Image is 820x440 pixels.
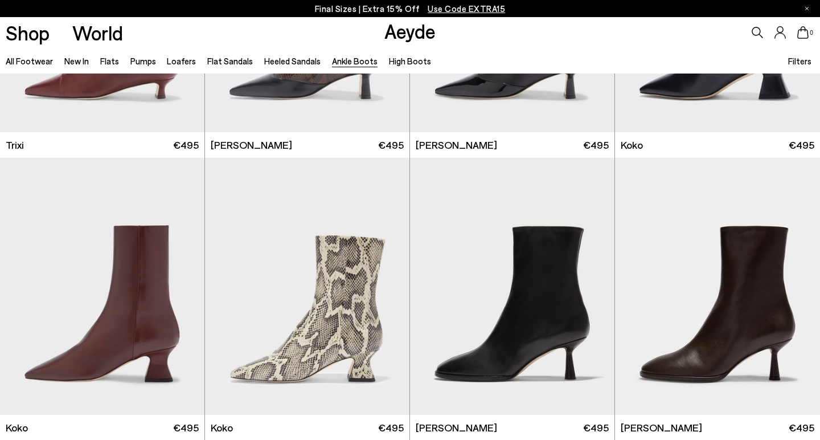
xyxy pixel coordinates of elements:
[797,26,809,39] a: 0
[410,158,614,415] img: Dorothy Soft Sock Boots
[416,421,497,435] span: [PERSON_NAME]
[205,132,409,158] a: [PERSON_NAME] €495
[315,2,506,16] p: Final Sizes | Extra 15% Off
[428,3,505,14] span: Navigate to /collections/ss25-final-sizes
[789,138,814,152] span: €495
[100,56,119,66] a: Flats
[788,56,811,66] span: Filters
[621,421,702,435] span: [PERSON_NAME]
[621,138,643,152] span: Koko
[332,56,378,66] a: Ankle Boots
[205,158,409,415] img: Koko Regal Heel Boots
[384,19,436,43] a: Aeyde
[378,138,404,152] span: €495
[207,56,253,66] a: Flat Sandals
[130,56,156,66] a: Pumps
[167,56,196,66] a: Loafers
[416,138,497,152] span: [PERSON_NAME]
[615,132,820,158] a: Koko €495
[583,421,609,435] span: €495
[6,23,50,43] a: Shop
[72,23,123,43] a: World
[378,421,404,435] span: €495
[211,138,292,152] span: [PERSON_NAME]
[6,56,53,66] a: All Footwear
[6,138,24,152] span: Trixi
[264,56,321,66] a: Heeled Sandals
[64,56,89,66] a: New In
[789,421,814,435] span: €495
[583,138,609,152] span: €495
[6,421,28,435] span: Koko
[410,132,614,158] a: [PERSON_NAME] €495
[173,421,199,435] span: €495
[211,421,233,435] span: Koko
[809,30,814,36] span: 0
[173,138,199,152] span: €495
[615,158,820,415] img: Dorothy Soft Sock Boots
[389,56,431,66] a: High Boots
